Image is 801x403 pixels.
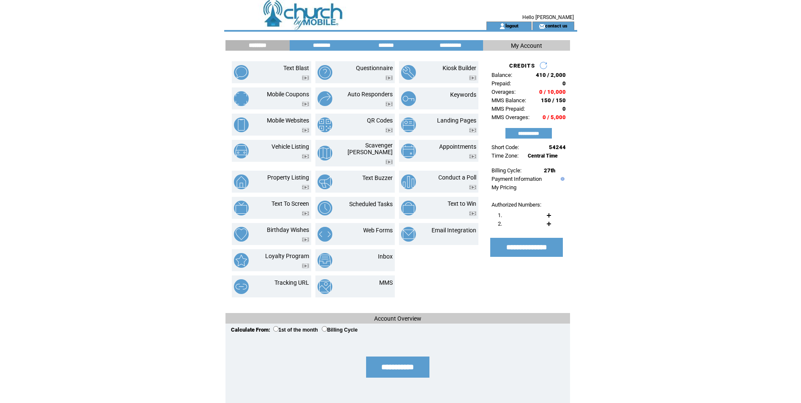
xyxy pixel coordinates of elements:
a: Scavenger [PERSON_NAME] [348,142,393,155]
img: vehicle-listing.png [234,144,249,158]
span: 0 [562,80,566,87]
span: Overages: [491,89,516,95]
img: mms.png [318,279,332,294]
img: property-listing.png [234,174,249,189]
img: text-buzzer.png [318,174,332,189]
a: Text To Screen [272,200,309,207]
img: video.png [302,102,309,106]
a: Scheduled Tasks [349,201,393,207]
a: Appointments [439,143,476,150]
span: 0 / 5,000 [543,114,566,120]
a: My Pricing [491,184,516,191]
span: CREDITS [509,63,535,69]
span: MMS Balance: [491,97,526,103]
img: conduct-a-poll.png [401,174,416,189]
img: inbox.png [318,253,332,268]
img: web-forms.png [318,227,332,242]
a: Vehicle Listing [272,143,309,150]
img: appointments.png [401,144,416,158]
span: Authorized Numbers: [491,201,541,208]
img: video.png [386,76,393,80]
img: video.png [302,211,309,216]
a: Mobile Websites [267,117,309,124]
img: text-blast.png [234,65,249,80]
span: MMS Prepaid: [491,106,525,112]
img: video.png [469,76,476,80]
img: video.png [386,128,393,133]
a: Kiosk Builder [443,65,476,71]
img: video.png [386,160,393,164]
img: contact_us_icon.gif [539,23,545,30]
a: Landing Pages [437,117,476,124]
img: video.png [469,154,476,159]
span: Balance: [491,72,512,78]
span: Time Zone: [491,152,519,159]
img: video.png [302,128,309,133]
a: MMS [379,279,393,286]
a: Mobile Coupons [267,91,309,98]
input: 1st of the month [273,326,279,332]
a: Payment Information [491,176,542,182]
span: Billing Cycle: [491,167,521,174]
img: scheduled-tasks.png [318,201,332,215]
img: video.png [302,185,309,190]
a: Email Integration [432,227,476,234]
a: Web Forms [363,227,393,234]
img: video.png [302,154,309,159]
label: 1st of the month [273,327,318,333]
img: video.png [469,128,476,133]
span: 54244 [549,144,566,150]
span: Calculate From: [231,327,270,333]
a: Inbox [378,253,393,260]
a: Auto Responders [348,91,393,98]
img: video.png [386,102,393,106]
img: text-to-win.png [401,201,416,215]
img: text-to-screen.png [234,201,249,215]
a: Property Listing [267,174,309,181]
span: 150 / 150 [541,97,566,103]
img: questionnaire.png [318,65,332,80]
span: Prepaid: [491,80,511,87]
span: MMS Overages: [491,114,529,120]
span: 27th [544,167,555,174]
a: Text Buzzer [362,174,393,181]
a: Tracking URL [274,279,309,286]
a: Keywords [450,91,476,98]
img: mobile-websites.png [234,117,249,132]
a: contact us [545,23,567,28]
span: 1. [498,212,502,218]
img: qr-codes.png [318,117,332,132]
span: Central Time [528,153,558,159]
span: 0 [562,106,566,112]
span: My Account [511,42,542,49]
img: birthday-wishes.png [234,227,249,242]
a: logout [505,23,519,28]
img: scavenger-hunt.png [318,146,332,161]
img: mobile-coupons.png [234,91,249,106]
img: account_icon.gif [499,23,505,30]
a: QR Codes [367,117,393,124]
img: video.png [302,264,309,268]
span: Short Code: [491,144,519,150]
input: Billing Cycle [322,326,327,332]
img: help.gif [559,177,565,181]
span: 2. [498,221,502,227]
img: tracking-url.png [234,279,249,294]
span: 410 / 2,000 [536,72,566,78]
span: Account Overview [374,315,421,322]
a: Birthday Wishes [267,226,309,233]
a: Loyalty Program [265,253,309,259]
a: Text Blast [283,65,309,71]
img: landing-pages.png [401,117,416,132]
span: 0 / 10,000 [539,89,566,95]
img: loyalty-program.png [234,253,249,268]
img: email-integration.png [401,227,416,242]
img: kiosk-builder.png [401,65,416,80]
img: video.png [469,211,476,216]
a: Conduct a Poll [438,174,476,181]
label: Billing Cycle [322,327,358,333]
img: video.png [302,237,309,242]
span: Hello [PERSON_NAME] [522,14,574,20]
img: keywords.png [401,91,416,106]
img: auto-responders.png [318,91,332,106]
